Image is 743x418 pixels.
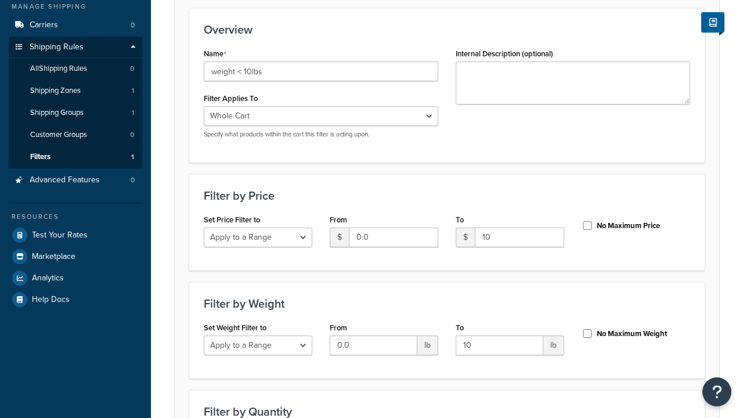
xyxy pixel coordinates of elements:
[9,15,142,36] a: Carriers0
[456,228,475,247] span: $
[30,42,84,52] span: Shipping Rules
[9,37,142,169] li: Shipping Rules
[9,15,142,36] li: Carriers
[9,124,142,146] a: Customer Groups0
[597,329,667,339] label: No Maximum Weight
[30,108,84,118] span: Shipping Groups
[9,37,142,58] a: Shipping Rules
[30,152,51,162] span: Filters
[204,23,690,36] h3: Overview
[32,273,64,283] span: Analytics
[9,124,142,146] li: Customer Groups
[131,152,134,162] span: 1
[417,336,438,355] span: lb
[543,336,564,355] span: lb
[702,377,731,406] button: Open Resource Center
[597,221,660,231] label: No Maximum Price
[204,297,690,310] h3: Filter by Weight
[204,189,690,202] h3: Filter by Price
[9,102,142,124] a: Shipping Groups1
[9,212,142,222] div: Resources
[32,295,70,305] span: Help Docs
[9,268,142,289] a: Analytics
[204,94,258,103] label: Filter Applies To
[30,20,58,30] span: Carriers
[9,289,142,310] a: Help Docs
[9,170,142,191] li: Advanced Features
[9,146,142,168] li: Filters
[132,86,134,96] span: 1
[9,246,142,267] a: Marketplace
[330,323,347,332] label: From
[204,49,226,59] label: Name
[9,102,142,124] li: Shipping Groups
[132,108,134,118] span: 1
[9,146,142,168] a: Filters1
[30,175,100,185] span: Advanced Features
[30,130,87,140] span: Customer Groups
[330,228,349,247] span: $
[456,49,553,58] label: Internal Description (optional)
[9,58,142,80] a: AllShipping Rules0
[204,405,690,418] h3: Filter by Quantity
[204,323,266,332] label: Set Weight Filter to
[32,252,75,262] span: Marketplace
[456,215,464,224] label: To
[131,175,135,185] span: 0
[9,80,142,102] a: Shipping Zones1
[204,215,260,224] label: Set Price Filter to
[30,86,81,96] span: Shipping Zones
[204,130,438,139] p: Specify what products within the cart this filter is acting upon.
[330,215,347,224] label: From
[130,130,134,140] span: 0
[701,12,724,33] button: Show Help Docs
[456,323,464,332] label: To
[9,225,142,246] a: Test Your Rates
[9,80,142,102] li: Shipping Zones
[131,20,135,30] span: 0
[130,64,134,74] span: 0
[9,2,142,12] div: Manage Shipping
[30,64,87,74] span: All Shipping Rules
[32,230,88,240] span: Test Your Rates
[9,170,142,191] a: Advanced Features0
